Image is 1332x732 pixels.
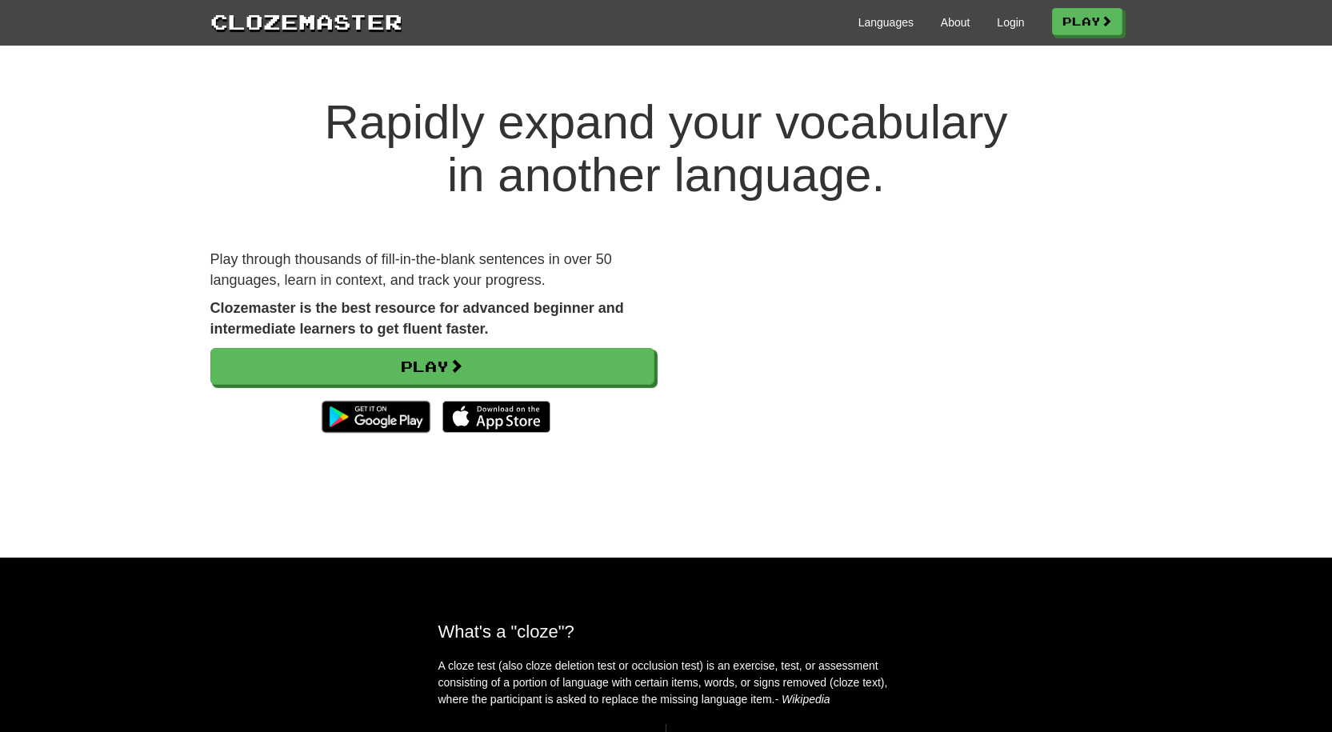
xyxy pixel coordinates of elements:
a: Play [210,348,654,385]
p: A cloze test (also cloze deletion test or occlusion test) is an exercise, test, or assessment con... [438,658,894,708]
a: Clozemaster [210,6,402,36]
img: Download_on_the_App_Store_Badge_US-UK_135x40-25178aeef6eb6b83b96f5f2d004eda3bffbb37122de64afbaef7... [442,401,550,433]
img: Get it on Google Play [314,393,438,441]
a: Login [997,14,1024,30]
em: - Wikipedia [775,693,830,706]
a: Languages [858,14,914,30]
h2: What's a "cloze"? [438,622,894,642]
strong: Clozemaster is the best resource for advanced beginner and intermediate learners to get fluent fa... [210,300,624,337]
a: About [941,14,970,30]
p: Play through thousands of fill-in-the-blank sentences in over 50 languages, learn in context, and... [210,250,654,290]
a: Play [1052,8,1122,35]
